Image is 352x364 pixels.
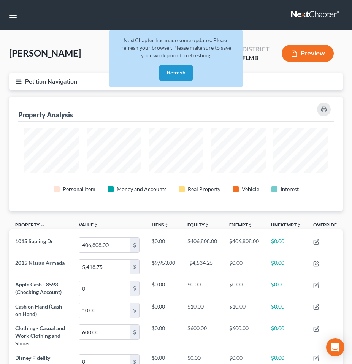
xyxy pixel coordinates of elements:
td: $10.00 [223,299,265,321]
td: $0.00 [146,299,181,321]
td: $0.00 [265,278,307,299]
td: -$4,534.25 [181,256,223,278]
div: $ [130,281,139,296]
td: $0.00 [146,234,181,256]
span: NextChapter has made some updates. Please refresh your browser. Please make sure to save your wor... [121,37,231,59]
td: $0.00 [223,256,265,278]
td: $9,953.00 [146,256,181,278]
span: Clothing - Casual and Work Clothing and Shoes [15,325,65,347]
button: Preview [282,45,334,62]
i: unfold_more [94,223,98,228]
div: Vehicle [242,185,259,193]
td: $0.00 [265,321,307,351]
span: Apple Cash - 8593 (Checking Account) [15,281,62,295]
td: $0.00 [223,278,265,299]
a: Valueunfold_more [79,222,98,228]
td: $10.00 [181,299,223,321]
span: 2015 Nissan Armada [15,260,65,266]
a: Exemptunfold_more [229,222,252,228]
div: Interest [281,185,299,193]
input: 0.00 [79,238,130,252]
input: 0.00 [79,281,130,296]
div: Real Property [188,185,220,193]
a: Unexemptunfold_more [271,222,301,228]
td: $406,808.00 [223,234,265,256]
a: Equityunfold_more [187,222,209,228]
a: Liensunfold_more [152,222,169,228]
i: unfold_more [248,223,252,228]
td: $600.00 [223,321,265,351]
div: Money and Accounts [117,185,166,193]
td: $0.00 [265,234,307,256]
a: Property expand_less [15,222,45,228]
td: $0.00 [265,299,307,321]
i: unfold_more [164,223,169,228]
td: $0.00 [181,278,223,299]
div: Open Intercom Messenger [326,338,344,356]
i: unfold_more [297,223,301,228]
div: $ [130,303,139,318]
input: 0.00 [79,325,130,339]
input: 0.00 [79,303,130,318]
span: 1015 Sapling Dr [15,238,53,244]
span: Cash on Hand (Cash on Hand) [15,303,62,317]
input: 0.00 [79,260,130,274]
div: Personal Item [63,185,95,193]
span: [PERSON_NAME] [9,47,81,59]
i: expand_less [40,223,45,228]
div: $ [130,238,139,252]
div: District [242,45,270,54]
button: Refresh [159,65,193,81]
div: FLMB [242,54,270,62]
div: Property Analysis [18,110,73,119]
th: Override [307,217,343,234]
button: Petition Navigation [9,73,343,90]
i: unfold_more [205,223,209,228]
td: $406,808.00 [181,234,223,256]
div: $ [130,325,139,339]
td: $0.00 [146,278,181,299]
div: $ [130,260,139,274]
td: $0.00 [265,256,307,278]
td: $600.00 [181,321,223,351]
td: $0.00 [146,321,181,351]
